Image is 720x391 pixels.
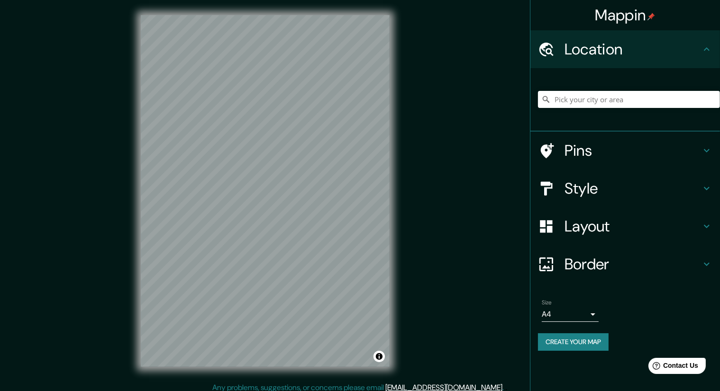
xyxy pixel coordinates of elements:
h4: Mappin [595,6,656,25]
div: Style [530,169,720,207]
h4: Pins [565,141,701,160]
div: Layout [530,207,720,245]
h4: Layout [565,217,701,236]
h4: Style [565,179,701,198]
input: Pick your city or area [538,91,720,108]
iframe: Help widget launcher [636,354,710,381]
div: Pins [530,132,720,169]
h4: Border [565,255,701,274]
label: Size [542,299,552,307]
canvas: Map [141,15,390,367]
div: A4 [542,307,599,322]
h4: Location [565,40,701,59]
div: Border [530,245,720,283]
button: Toggle attribution [374,351,385,362]
div: Location [530,30,720,68]
img: pin-icon.png [647,13,655,20]
button: Create your map [538,333,609,351]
